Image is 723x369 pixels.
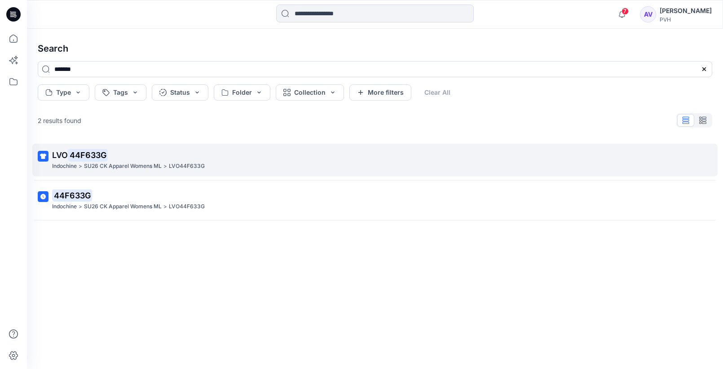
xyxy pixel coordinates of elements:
button: Type [38,84,89,101]
div: PVH [660,16,712,23]
p: LVO44F633G [169,162,205,171]
a: 44F633GIndochine>SU26 CK Apparel Womens ML>LVO44F633G [32,184,718,217]
p: SU26 CK Apparel Womens ML [84,162,162,171]
button: Collection [276,84,344,101]
p: > [163,162,167,171]
p: > [79,202,82,211]
mark: 44F633G [52,189,92,202]
div: [PERSON_NAME] [660,5,712,16]
p: > [79,162,82,171]
button: More filters [349,84,411,101]
p: Indochine [52,202,77,211]
p: Indochine [52,162,77,171]
p: > [163,202,167,211]
p: SU26 CK Apparel Womens ML [84,202,162,211]
button: Status [152,84,208,101]
h4: Search [31,36,719,61]
div: AV [640,6,656,22]
button: Tags [95,84,146,101]
mark: 44F633G [68,149,108,161]
button: Folder [214,84,270,101]
p: LVO44F633G [169,202,205,211]
span: 7 [622,8,629,15]
a: LVO44F633GIndochine>SU26 CK Apparel Womens ML>LVO44F633G [32,144,718,176]
span: LVO [52,150,68,160]
p: 2 results found [38,116,81,125]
